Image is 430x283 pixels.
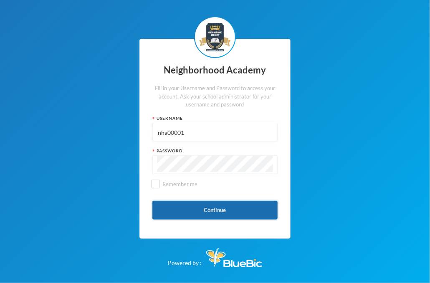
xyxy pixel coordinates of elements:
div: Neighborhood Academy [152,62,278,78]
span: Remember me [159,181,201,187]
div: Fill in your Username and Password to access your account. Ask your school administrator for your... [152,84,278,109]
div: Username [152,115,278,121]
button: Continue [152,201,278,220]
img: Bluebic [206,248,262,267]
div: Powered by : [168,244,262,267]
div: Password [152,148,278,154]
